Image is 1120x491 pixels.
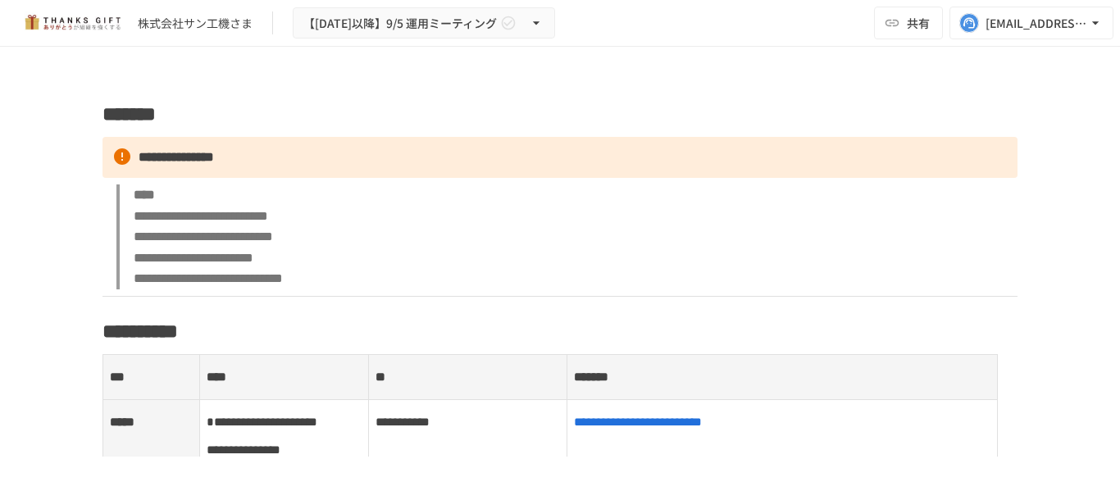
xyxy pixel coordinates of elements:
span: 共有 [907,14,930,32]
button: 共有 [874,7,943,39]
span: 【[DATE]以降】9/5 運用ミーティング [303,13,497,34]
img: mMP1OxWUAhQbsRWCurg7vIHe5HqDpP7qZo7fRoNLXQh [20,10,125,36]
div: [EMAIL_ADDRESS][DOMAIN_NAME] [986,13,1087,34]
div: 株式会社サン工機さま [138,15,253,32]
button: 【[DATE]以降】9/5 運用ミーティング [293,7,555,39]
button: [EMAIL_ADDRESS][DOMAIN_NAME] [949,7,1113,39]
